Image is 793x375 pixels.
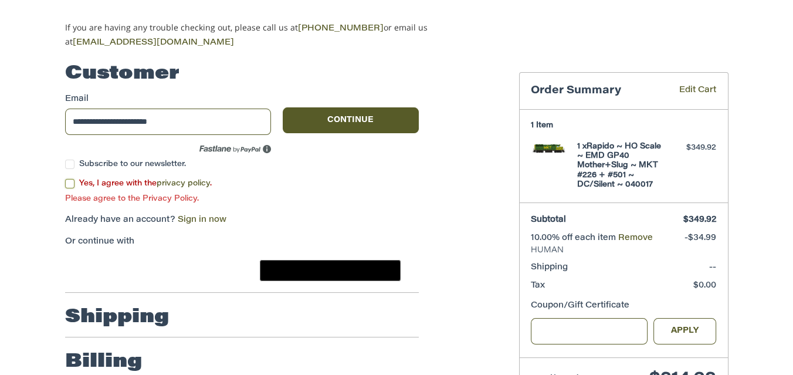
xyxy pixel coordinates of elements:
[662,85,716,98] a: Edit Cart
[178,216,226,224] a: Sign in now
[531,245,716,256] span: HUMAN
[73,39,234,47] a: [EMAIL_ADDRESS][DOMAIN_NAME]
[670,142,716,154] div: $349.92
[653,318,717,344] button: Apply
[65,236,419,248] p: Or continue with
[531,216,566,224] span: Subtotal
[65,93,272,106] label: Email
[65,21,465,49] p: If you are having any trouble checking out, please call us at or email us at
[618,234,653,242] a: Remove
[260,260,401,281] button: Google Pay
[531,121,716,130] h3: 1 Item
[157,180,210,187] a: privacy policy
[298,25,384,33] a: [PHONE_NUMBER]
[79,180,212,187] span: Yes, I agree with the .
[531,85,662,98] h3: Order Summary
[684,234,716,242] span: -$34.99
[65,306,169,329] h2: Shipping
[531,318,648,344] input: Gift Certificate or Coupon Code
[683,216,716,224] span: $349.92
[283,107,419,133] button: Continue
[693,282,716,290] span: $0.00
[65,214,419,227] p: Already have an account?
[79,160,186,168] span: Subscribe to our newsletter.
[161,260,249,281] iframe: PayPal-paylater
[577,142,667,190] h4: 1 x Rapido ~ HO Scale ~ EMD GP40 Mother+Slug ~ MKT #226 + #501 ~ DC/Silent ~ 040017
[65,62,179,86] h2: Customer
[531,282,545,290] span: Tax
[65,194,419,204] label: Please agree to the Privacy Policy.
[531,263,568,272] span: Shipping
[65,350,142,374] h2: Billing
[709,263,716,272] span: --
[531,300,716,312] div: Coupon/Gift Certificate
[61,260,149,281] iframe: PayPal-paypal
[531,234,618,242] span: 10.00% off each item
